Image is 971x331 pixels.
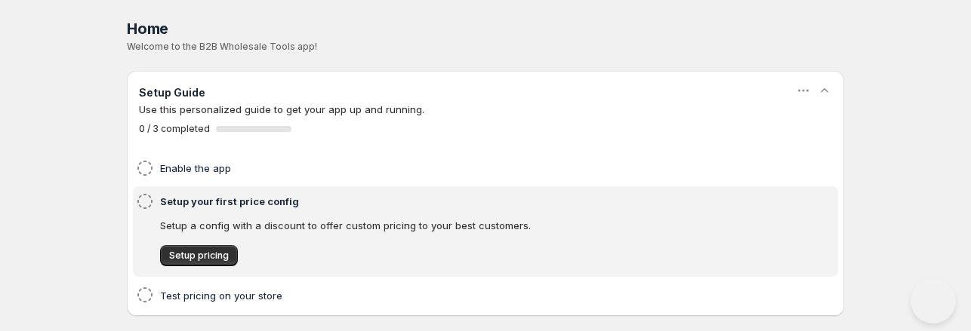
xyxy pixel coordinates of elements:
[911,278,956,323] iframe: Help Scout Beacon - Open
[160,288,765,303] h4: Test pricing on your store
[160,161,765,176] h4: Enable the app
[139,123,210,135] span: 0 / 3 completed
[127,41,844,53] p: Welcome to the B2B Wholesale Tools app!
[139,102,832,117] p: Use this personalized guide to get your app up and running.
[160,218,760,233] p: Setup a config with a discount to offer custom pricing to your best customers.
[169,250,229,262] span: Setup pricing
[139,85,205,100] h3: Setup Guide
[160,245,238,266] a: Setup pricing
[160,194,765,209] h4: Setup your first price config
[127,20,168,38] span: Home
